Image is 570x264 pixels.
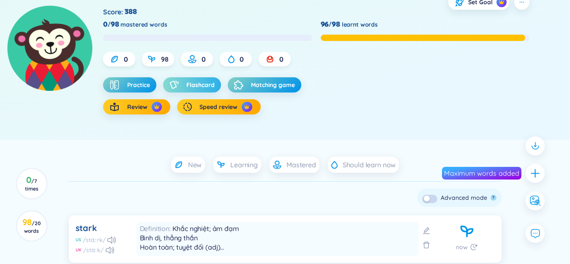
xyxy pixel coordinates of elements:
[244,104,250,110] img: crown icon
[76,247,82,253] div: UK
[456,242,468,252] span: now
[186,81,215,89] span: Flashcard
[286,160,316,169] span: Mastered
[127,103,147,111] span: Review
[140,224,172,233] span: Definition
[188,160,202,169] span: New
[230,160,258,169] span: Learning
[163,77,221,93] button: Flashcard
[76,222,97,234] div: stark
[103,77,156,93] button: Practice
[103,20,119,29] div: 0/98
[530,168,540,179] span: plus
[342,20,378,29] span: learnt words
[24,220,41,234] span: / 20 words
[76,237,81,243] div: US
[120,20,167,29] span: mastered words
[279,54,284,64] span: 0
[25,178,38,192] span: / 7 times
[240,54,244,64] span: 0
[161,54,169,64] span: 98
[140,224,259,261] span: Khắc nghiệt; ảm đạm Bình dị, thẳng thắn Hoàn toàn; tuyệt đối (adj) Eg: The landscape was grey and...
[103,7,139,16] div: Score :
[321,20,340,29] div: 96/98
[83,236,106,244] div: /stɑːrk/
[154,104,160,110] img: crown icon
[22,219,41,234] h3: 98
[103,99,170,114] button: Reviewcrown icon
[202,54,206,64] span: 0
[199,103,237,111] span: Speed review
[177,99,260,114] button: Speed reviewcrown icon
[125,7,137,16] span: 388
[228,77,301,93] button: Matching game
[22,177,41,192] h3: 0
[124,54,128,64] span: 0
[441,193,487,202] div: Advanced mode
[343,160,395,169] span: Should learn now
[127,81,150,89] span: Practice
[251,81,295,89] span: Matching game
[83,246,104,254] div: /stɑːk/
[491,195,496,201] button: ?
